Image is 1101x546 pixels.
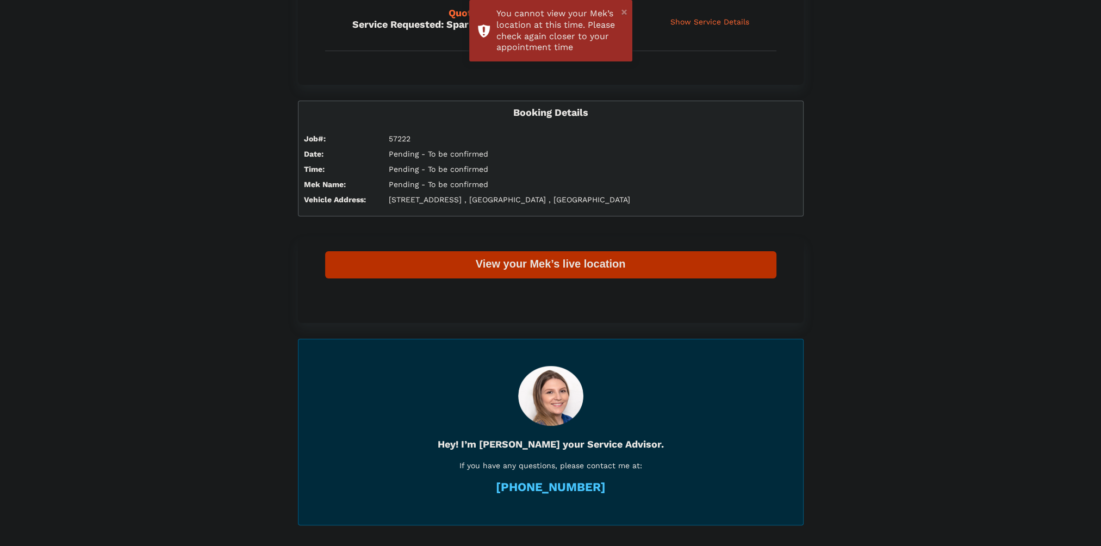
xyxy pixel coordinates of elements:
[326,460,776,471] p: If you have any questions, please contact me at:
[304,134,326,143] strong: Job#:
[304,180,346,189] strong: Mek Name:
[304,107,798,118] h5: Booking Details
[496,8,624,53] div: You cannot view your Mek’s location at this time. Please check again closer to your appointment time
[381,179,806,189] div: Pending - To be confirmed
[549,195,630,204] span: , [GEOGRAPHIC_DATA]
[496,481,606,493] a: [PHONE_NUMBER]
[381,134,806,144] div: 57222
[325,257,776,271] div: View your Mek’s live location
[381,164,806,174] div: Pending - To be confirmed
[304,195,366,204] strong: Vehicle Address:
[326,438,776,450] h5: Hey! I’m [PERSON_NAME] your Service Advisor.
[381,149,806,159] div: Pending - To be confirmed
[304,165,325,173] strong: Time:
[304,150,324,158] strong: Date:
[389,195,462,204] span: [STREET_ADDRESS]
[621,5,627,19] button: ×
[464,195,546,204] span: , [GEOGRAPHIC_DATA]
